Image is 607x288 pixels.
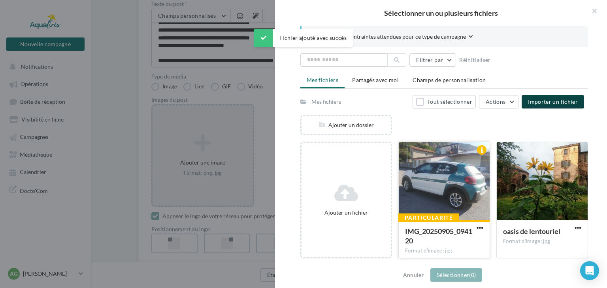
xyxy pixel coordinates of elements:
[305,209,388,217] div: Ajouter un fichier
[288,9,594,17] h2: Sélectionner un ou plusieurs fichiers
[413,77,486,83] span: Champs de personnalisation
[528,98,578,105] span: Importer un fichier
[254,29,353,47] div: Fichier ajouté avec succès
[405,227,472,245] span: IMG_20250905_094120
[469,271,476,278] span: (0)
[580,261,599,280] div: Open Intercom Messenger
[314,33,466,41] span: Consulter les contraintes attendues pour ce type de campagne
[413,95,476,108] button: Tout sélectionner
[400,270,427,280] button: Annuler
[352,77,399,83] span: Partagés avec moi
[311,98,341,106] div: Mes fichiers
[503,227,560,236] span: oasis de lentouriel
[430,268,482,282] button: Sélectionner(0)
[522,95,584,108] button: Importer un fichier
[503,238,581,245] div: Format d'image: jpg
[456,55,494,65] button: Réinitialiser
[302,121,391,129] div: Ajouter un dossier
[479,95,518,108] button: Actions
[409,53,456,67] button: Filtrer par
[398,213,459,222] div: Particularité
[405,247,483,254] div: Format d'image: jpg
[486,98,505,105] span: Actions
[307,77,338,83] span: Mes fichiers
[314,32,473,42] button: Consulter les contraintes attendues pour ce type de campagne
